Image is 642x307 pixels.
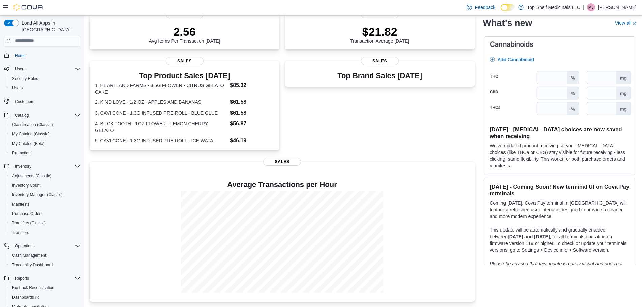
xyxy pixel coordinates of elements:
[15,243,35,249] span: Operations
[149,25,220,38] p: 2.56
[7,129,83,139] button: My Catalog (Classic)
[230,81,274,89] dd: $85.32
[12,51,80,60] span: Home
[337,72,422,80] h3: Top Brand Sales [DATE]
[9,219,49,227] a: Transfers (Classic)
[12,183,41,188] span: Inventory Count
[9,228,80,237] span: Transfers
[95,120,227,134] dt: 4. BUCK TOOTH - 1OZ FLOWER - LEMON CHERRY GELATO
[9,140,80,148] span: My Catalog (Beta)
[230,136,274,145] dd: $46.19
[12,76,38,81] span: Security Roles
[483,18,532,28] h2: What's new
[615,20,637,26] a: View allExternal link
[12,85,23,91] span: Users
[12,98,37,106] a: Customers
[9,172,54,180] a: Adjustments (Classic)
[633,21,637,25] svg: External link
[12,122,53,127] span: Classification (Classic)
[12,253,46,258] span: Cash Management
[230,98,274,106] dd: $61.58
[9,149,35,157] a: Promotions
[15,53,26,58] span: Home
[508,234,550,239] strong: [DATE] and [DATE]
[9,84,25,92] a: Users
[361,57,399,65] span: Sales
[230,120,274,128] dd: $56.87
[9,172,80,180] span: Adjustments (Classic)
[7,148,83,158] button: Promotions
[1,64,83,74] button: Users
[9,228,32,237] a: Transfers
[7,260,83,270] button: Traceabilty Dashboard
[12,150,33,156] span: Promotions
[9,200,80,208] span: Manifests
[9,130,52,138] a: My Catalog (Classic)
[9,181,43,189] a: Inventory Count
[9,121,56,129] a: Classification (Classic)
[9,130,80,138] span: My Catalog (Classic)
[490,199,630,220] p: Coming [DATE], Cova Pay terminal in [GEOGRAPHIC_DATA] will feature a refreshed user interface des...
[1,241,83,251] button: Operations
[7,199,83,209] button: Manifests
[9,74,80,83] span: Security Roles
[12,111,31,119] button: Catalog
[9,84,80,92] span: Users
[1,111,83,120] button: Catalog
[7,181,83,190] button: Inventory Count
[12,242,37,250] button: Operations
[464,1,498,14] a: Feedback
[9,251,49,259] a: Cash Management
[7,251,83,260] button: Cash Management
[12,295,39,300] span: Dashboards
[7,293,83,302] a: Dashboards
[9,261,80,269] span: Traceabilty Dashboard
[1,97,83,106] button: Customers
[9,200,32,208] a: Manifests
[7,283,83,293] button: BioTrack Reconciliation
[490,226,630,253] p: This update will be automatically and gradually enabled between , for all terminals operating on ...
[9,191,80,199] span: Inventory Manager (Classic)
[1,162,83,171] button: Inventory
[9,74,41,83] a: Security Roles
[95,181,469,189] h4: Average Transactions per Hour
[9,251,80,259] span: Cash Management
[149,25,220,44] div: Avg Items Per Transaction [DATE]
[15,164,31,169] span: Inventory
[12,220,46,226] span: Transfers (Classic)
[583,3,584,11] p: |
[501,4,515,11] input: Dark Mode
[15,66,25,72] span: Users
[263,158,301,166] span: Sales
[7,190,83,199] button: Inventory Manager (Classic)
[9,121,80,129] span: Classification (Classic)
[12,285,54,290] span: BioTrack Reconciliation
[490,142,630,169] p: We've updated product receiving so your [MEDICAL_DATA] choices (like THCa or CBG) stay visible fo...
[95,99,227,105] dt: 2. KIND LOVE - 1/2 OZ - APPLES AND BANANAS
[95,72,274,80] h3: Top Product Sales [DATE]
[12,52,28,60] a: Home
[1,51,83,60] button: Home
[12,173,51,179] span: Adjustments (Classic)
[490,183,630,197] h3: [DATE] - Coming Soon! New terminal UI on Cova Pay terminals
[9,210,45,218] a: Purchase Orders
[490,261,623,273] em: Please be advised that this update is purely visual and does not impact payment functionality.
[95,110,227,116] dt: 3. CAVI CONE - 1.3G INFUSED PRE-ROLL - BLUE GLUE
[527,3,580,11] p: Top Shelf Medicinals LLC
[9,284,80,292] span: BioTrack Reconciliation
[7,139,83,148] button: My Catalog (Beta)
[7,74,83,83] button: Security Roles
[12,131,50,137] span: My Catalog (Classic)
[13,4,44,11] img: Cova
[9,293,80,301] span: Dashboards
[12,262,53,268] span: Traceabilty Dashboard
[350,25,409,38] p: $21.82
[12,211,43,216] span: Purchase Orders
[12,97,80,106] span: Customers
[15,113,29,118] span: Catalog
[9,210,80,218] span: Purchase Orders
[588,3,594,11] span: MJ
[9,219,80,227] span: Transfers (Classic)
[12,111,80,119] span: Catalog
